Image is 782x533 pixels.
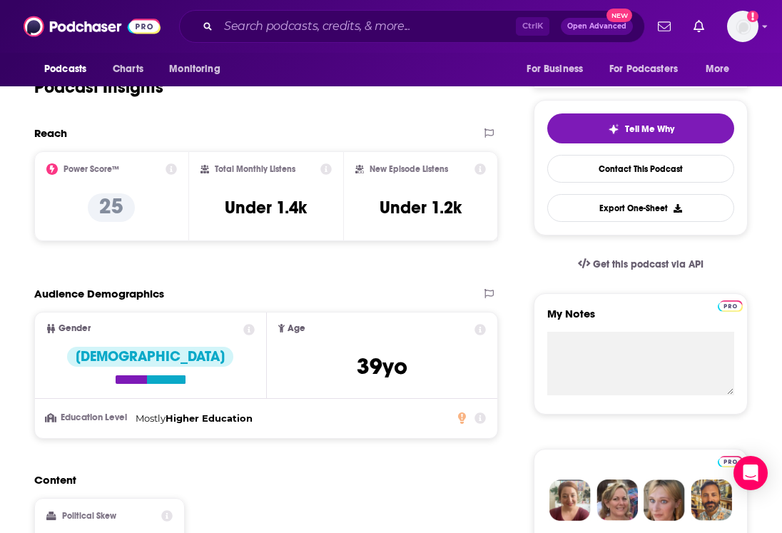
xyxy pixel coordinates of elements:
[88,193,135,222] p: 25
[380,197,462,218] h3: Under 1.2k
[600,56,699,83] button: open menu
[357,352,407,380] span: 39 yo
[34,473,487,487] h2: Content
[549,479,591,521] img: Sydney Profile
[516,17,549,36] span: Ctrl K
[718,298,743,312] a: Pro website
[24,13,161,40] img: Podchaser - Follow, Share and Rate Podcasts
[517,56,601,83] button: open menu
[169,59,220,79] span: Monitoring
[67,347,233,367] div: [DEMOGRAPHIC_DATA]
[706,59,730,79] span: More
[606,9,632,22] span: New
[547,155,734,183] a: Contact This Podcast
[727,11,758,42] span: Logged in as HavasFormulab2b
[159,56,238,83] button: open menu
[34,76,163,98] h1: Podcast Insights
[609,59,678,79] span: For Podcasters
[64,164,119,174] h2: Power Score™
[727,11,758,42] button: Show profile menu
[625,123,674,135] span: Tell Me Why
[596,479,638,521] img: Barbara Profile
[113,59,143,79] span: Charts
[547,113,734,143] button: tell me why sparkleTell Me Why
[215,164,295,174] h2: Total Monthly Listens
[46,413,130,422] h3: Education Level
[718,300,743,312] img: Podchaser Pro
[608,123,619,135] img: tell me why sparkle
[691,479,732,521] img: Jon Profile
[727,11,758,42] img: User Profile
[718,456,743,467] img: Podchaser Pro
[567,23,626,30] span: Open Advanced
[718,454,743,467] a: Pro website
[34,126,67,140] h2: Reach
[561,18,633,35] button: Open AdvancedNew
[593,258,704,270] span: Get this podcast via API
[644,479,685,521] img: Jules Profile
[696,56,748,83] button: open menu
[547,307,734,332] label: My Notes
[34,56,105,83] button: open menu
[370,164,448,174] h2: New Episode Listens
[179,10,645,43] div: Search podcasts, credits, & more...
[34,287,164,300] h2: Audience Demographics
[733,456,768,490] div: Open Intercom Messenger
[166,412,253,424] span: Higher Education
[527,59,583,79] span: For Business
[103,56,152,83] a: Charts
[218,15,516,38] input: Search podcasts, credits, & more...
[62,511,116,521] h2: Political Skew
[652,14,676,39] a: Show notifications dropdown
[288,324,305,333] span: Age
[567,247,715,282] a: Get this podcast via API
[44,59,86,79] span: Podcasts
[136,412,166,424] span: Mostly
[547,194,734,222] button: Export One-Sheet
[59,324,91,333] span: Gender
[688,14,710,39] a: Show notifications dropdown
[225,197,307,218] h3: Under 1.4k
[747,11,758,22] svg: Add a profile image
